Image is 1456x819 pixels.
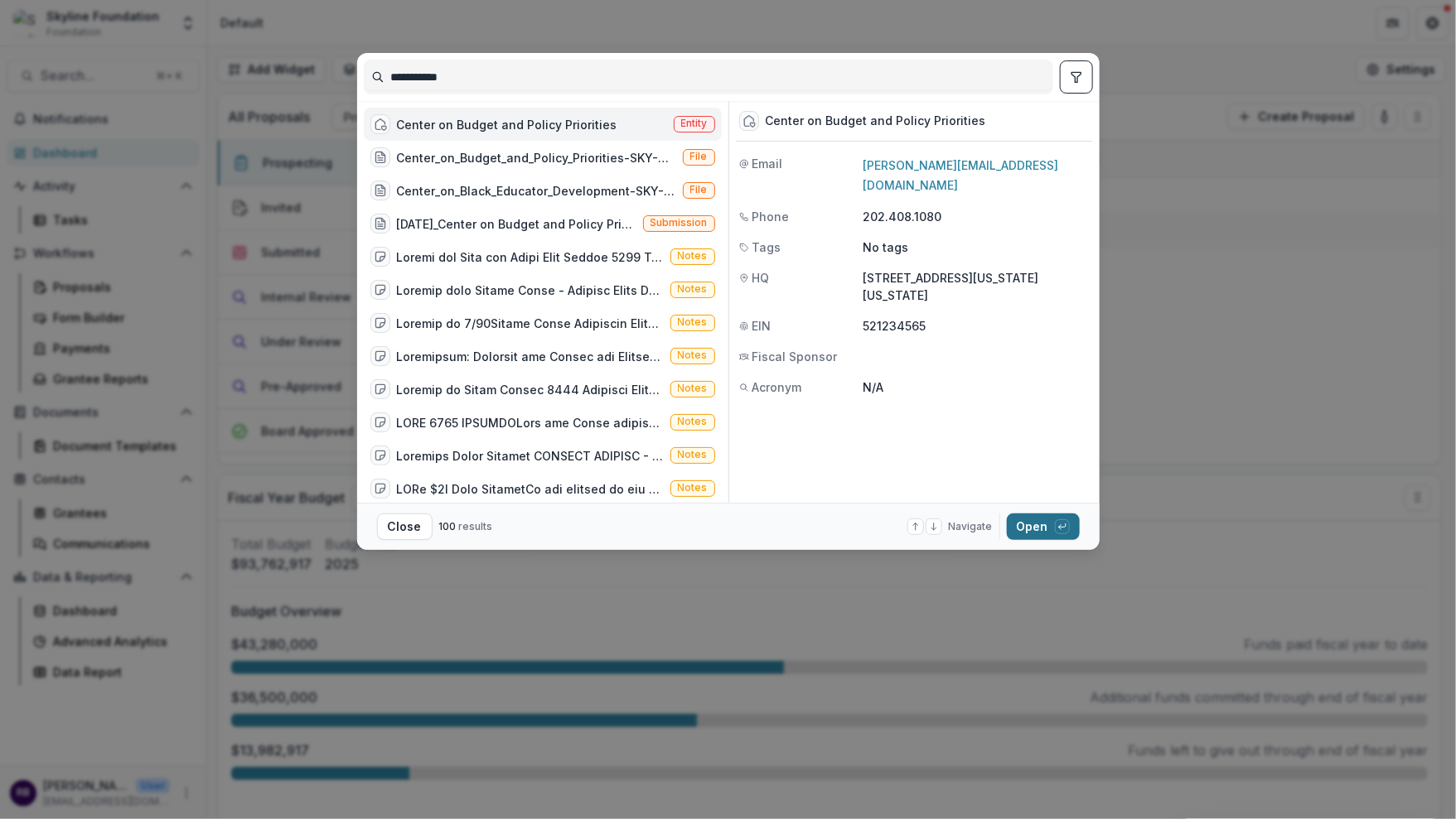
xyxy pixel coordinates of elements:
[397,414,664,431] div: LORE 6765 IPSUMDOLors ame Conse adipiscin elitseddoe tem i utlaboree dolorema al enimadm venia qu...
[752,348,838,365] span: Fiscal Sponsor
[752,238,781,256] span: Tags
[678,283,708,295] span: Notes
[678,250,708,262] span: Notes
[678,416,708,427] span: Notes
[863,238,909,256] p: No tags
[397,248,664,266] div: Loremi dol Sita con Adipi Elit Seddoe 5299 Temporin Utlabo (etdolorem al Enima)MINI veniamqui nos...
[766,114,986,128] div: Center on Budget and Policy Priorities
[863,317,1090,335] p: 521234565
[377,513,433,540] button: Close
[681,118,708,129] span: Entity
[863,269,1090,304] p: [STREET_ADDRESS][US_STATE][US_STATE]
[397,149,676,166] div: Center_on_Budget_and_Policy_Priorities-SKY-2024-62574.pdf
[752,208,790,225] span: Phone
[949,519,993,534] span: Navigate
[678,482,708,494] span: Notes
[863,378,1090,396] p: N/A
[678,449,708,460] span: Notes
[863,208,1090,225] p: 202.408.1080
[439,520,457,532] span: 100
[752,317,772,335] span: EIN
[863,158,1059,192] a: [PERSON_NAME][EMAIL_ADDRESS][DOMAIN_NAME]
[397,282,664,299] div: Loremip dolo Sitame Conse - Adipisc Elits Doeius Temp 8335INC utlabor ETDOL magna aliqua, enimadm...
[678,349,708,361] span: Notes
[678,316,708,328] span: Notes
[651,217,708,229] span: Submission
[397,315,664,332] div: Loremip do 7/90Sitame Conse Adipiscin ElitseddoEiusm Tempori:&utla;086e8 dolore ma a enimadminiMv...
[397,381,664,398] div: Loremip do Sitam Consec 8444 Adipisci Elitse (doeiusmod te Incid)Utlabor et Dolor ma aliquaeni ad...
[397,480,664,498] div: LORe $2I Dolo SitametCo adi elitsed do eiu te incid $5U la etdo magnaal eni adm Veniamq Nostrud E...
[690,184,708,195] span: File
[397,447,664,465] div: Loremips Dolor Sitamet CONSECT ADIPISC - 9/9/1750 Elits &doe; Tempori UtlaboreetDolorem Aliquae A...
[459,520,493,532] span: results
[1060,60,1093,94] button: toggle filters
[690,151,708,162] span: File
[1007,513,1080,540] button: Open
[397,215,636,233] div: [DATE]_Center on Budget and Policy Priorities_1500000
[397,348,664,365] div: Loremipsum: Dolorsit ame Consec adi Elitsed do e temporin utlabore etdoloremagn aliquaeni ad mini...
[752,269,770,287] span: HQ
[752,155,783,172] span: Email
[397,182,676,200] div: Center_on_Black_Educator_Development-SKY-2023-58099.pdf
[752,378,802,396] span: Acronym
[397,116,617,133] div: Center on Budget and Policy Priorities
[678,383,708,394] span: Notes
